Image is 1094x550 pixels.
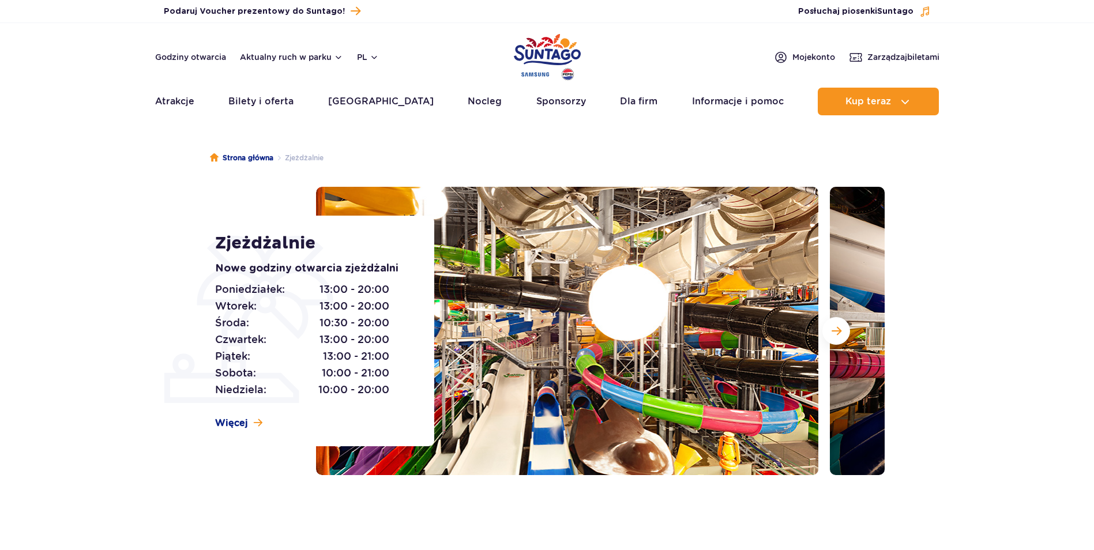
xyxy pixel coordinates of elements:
span: Zarządzaj biletami [867,51,939,63]
button: Następny slajd [822,317,850,345]
a: [GEOGRAPHIC_DATA] [328,88,434,115]
span: Poniedziałek: [215,281,285,297]
a: Informacje i pomoc [692,88,784,115]
a: Bilety i oferta [228,88,294,115]
span: 10:00 - 21:00 [322,365,389,381]
span: Czwartek: [215,331,266,348]
span: 13:00 - 20:00 [319,331,389,348]
p: Nowe godziny otwarcia zjeżdżalni [215,261,408,277]
a: Mojekonto [774,50,835,64]
span: Wtorek: [215,298,257,314]
a: Strona główna [210,152,273,164]
span: Kup teraz [845,96,891,107]
button: Aktualny ruch w parku [240,52,343,62]
span: Podaruj Voucher prezentowy do Suntago! [164,6,345,17]
button: Kup teraz [818,88,939,115]
span: 13:00 - 20:00 [319,281,389,297]
a: Zarządzajbiletami [849,50,939,64]
button: pl [357,51,379,63]
span: 10:30 - 20:00 [319,315,389,331]
span: Posłuchaj piosenki [798,6,913,17]
h1: Zjeżdżalnie [215,233,408,254]
a: Atrakcje [155,88,194,115]
span: 13:00 - 20:00 [319,298,389,314]
span: Suntago [877,7,913,16]
span: Środa: [215,315,249,331]
li: Zjeżdżalnie [273,152,324,164]
a: Dla firm [620,88,657,115]
a: Park of Poland [514,29,581,82]
a: Sponsorzy [536,88,586,115]
span: Więcej [215,417,248,430]
span: 13:00 - 21:00 [323,348,389,364]
a: Więcej [215,417,262,430]
a: Godziny otwarcia [155,51,226,63]
span: Sobota: [215,365,256,381]
span: Piątek: [215,348,250,364]
span: Niedziela: [215,382,266,398]
button: Posłuchaj piosenkiSuntago [798,6,931,17]
a: Podaruj Voucher prezentowy do Suntago! [164,3,360,19]
span: Moje konto [792,51,835,63]
a: Nocleg [468,88,502,115]
span: 10:00 - 20:00 [318,382,389,398]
